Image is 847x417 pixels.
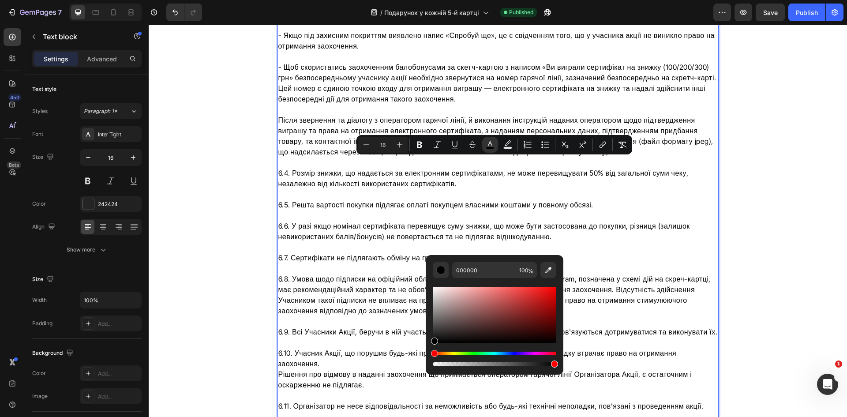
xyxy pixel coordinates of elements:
div: Align [32,221,57,233]
span: / [380,8,382,17]
span: 6.8. Умова щодо підписки на офіційний обліковий запис в соціальній мережі Instagram, позначена у ... [130,250,562,290]
div: Styles [32,107,48,115]
div: Font [32,130,43,138]
span: Paragraph 1* [84,107,117,115]
div: Width [32,296,47,304]
div: 450 [8,94,21,101]
iframe: Design area [149,25,847,417]
span: 6.6. У разі якщо номінал сертифіката перевищує суму знижки, що може бути застосована до покупки, ... [130,197,541,216]
span: Після звернення та діалогу з оператором гарячої лінії, й виконання інструкцій наданих оператором ... [130,91,565,131]
span: 6.5. Решта вартості покупки підлягає оплаті покупцем власними коштами у повному обсязі. [130,176,445,184]
button: Save [756,4,785,21]
p: 7 [58,7,62,18]
span: % [528,266,533,276]
p: Advanced [87,54,117,64]
input: Auto [80,292,141,308]
button: Publish [788,4,825,21]
p: Text block [43,31,118,42]
iframe: Intercom live chat [817,374,838,395]
div: Hue [433,352,556,355]
span: Save [763,9,778,16]
div: Publish [796,8,818,17]
span: 6.11. Організатор не несе відповідальності за неможливість або будь-які технічні неполадки, пов’я... [130,377,555,386]
div: Size [32,274,56,286]
span: - Якщо під захисним покриттям виявлено напис «Спробуй ще», це є свідченням того, що у учасника ак... [130,6,566,26]
span: 6.10. Учасник Акції, що порушив будь-які правила й умови Акції, в будь-якому випадку втрачає прав... [130,324,528,343]
span: 6.9. Всі Учасники Акції, беручи в ній участь, погоджуються з цими Правилами, зобов'язуються дотри... [130,303,569,312]
div: Editor contextual toolbar [356,135,632,154]
span: 6.7. Сертифікати не підлягають обміну на грошові кошти. [130,229,326,237]
button: Show more [32,242,142,258]
div: Undo/Redo [166,4,202,21]
div: Background [32,347,75,359]
div: Add... [98,370,139,378]
div: Padding [32,319,52,327]
div: Size [32,151,56,163]
div: Beta [7,162,21,169]
span: Рішення про відмову в наданні заохочення що приймається оператором гарячої лінії Організатора Акц... [130,345,543,364]
span: Подарунок у кожній 5-й картці [384,8,479,17]
div: Color [32,369,46,377]
div: Inter Tight [98,131,139,139]
p: Settings [44,54,68,64]
span: - Щоб скористатись заохоченням балобонусами за скетч-картою з написом «Ви виграли сертифікат на з... [130,38,568,79]
div: Show more [67,245,108,254]
div: Image [32,392,48,400]
div: Color [32,200,46,208]
button: 7 [4,4,66,21]
div: 242424 [98,200,139,208]
span: Published [509,8,533,16]
span: 6.4. Розмір знижки, що надається за електронним сертифікатами, не може перевищувати 50% від загал... [130,144,540,163]
span: 1 [835,361,842,368]
button: Paragraph 1* [80,103,142,119]
div: Add... [98,320,139,328]
div: Add... [98,393,139,401]
div: Text style [32,85,56,93]
input: E.g FFFFFF [452,262,516,278]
